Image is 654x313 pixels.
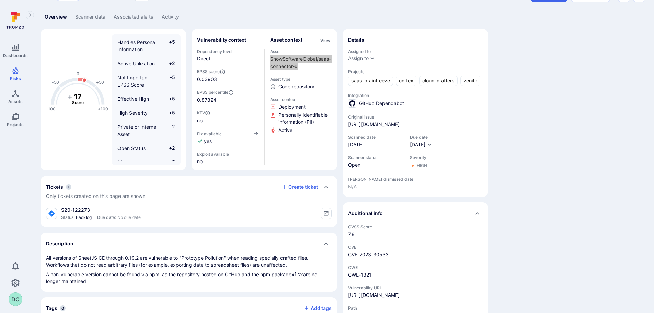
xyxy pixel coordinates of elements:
span: Private or Internal Asset [117,124,157,137]
h2: Description [46,240,73,247]
section: tickets card [41,176,337,227]
div: High [417,163,427,168]
span: Active Utilization [117,60,155,66]
a: [URL][DOMAIN_NAME] [348,292,400,299]
span: 0 [60,305,66,311]
a: zenith [460,76,480,86]
text: +100 [98,106,108,111]
span: saas-brainfreeze [351,77,390,84]
div: Due date field [410,135,432,148]
span: [PERSON_NAME] dismissed date [348,177,483,182]
div: S20-122273 [61,206,141,213]
span: Direct Dependency [117,159,146,172]
span: Exploit available [197,152,229,157]
a: Activity [158,11,183,23]
a: Overview [41,11,71,23]
text: -100 [46,106,56,111]
span: Not Important EPSS Score [117,75,149,88]
p: A non-vulnerable version cannot be found via npm, as the repository hosted on GitHub and the npm ... [46,271,332,285]
span: EPSS percentile [197,90,259,95]
div: Vulnerability tabs [41,11,644,23]
span: cloud-crafters [422,77,455,84]
span: Code repository [278,83,314,90]
span: cortex [399,77,413,84]
p: All versions of SheetJS CE through 0.19.2 are vulnerable to "Prototype Pollution" when reading sp... [46,255,332,268]
text: +50 [96,80,104,85]
button: [DATE] [410,141,432,148]
span: Original issue [348,114,483,120]
span: Only tickets created on this page are shown. [46,193,147,199]
button: Expand dropdown [369,56,375,61]
span: zenith [463,77,477,84]
span: +5 [162,95,175,102]
div: Collapse [343,202,488,224]
span: no [197,117,259,124]
a: CWE-1321 [348,272,371,278]
span: +2 [162,145,175,152]
i: Expand navigation menu [27,12,32,18]
h2: Tags [46,305,57,312]
div: Dan Cundy [9,292,22,306]
h2: Vulnerability context [197,36,246,43]
span: Vulnerability URL [348,285,483,290]
span: Status: [61,215,74,220]
a: cortex [396,76,416,86]
span: EPSS score [197,69,259,75]
span: Projects [7,122,24,127]
span: 0.03903 [197,76,217,83]
text: 0 [77,71,79,76]
button: Create ticket [282,184,318,190]
span: +5 [162,109,175,116]
button: DC [9,292,22,306]
span: [DATE] [410,142,425,147]
span: Scanner status [348,155,403,160]
span: CWE [348,265,483,270]
span: Asset type [270,77,332,82]
span: -2 [162,123,175,138]
span: KEV [197,110,259,116]
a: cloud-crafters [419,76,458,86]
a: [URL][DOMAIN_NAME] [348,121,400,128]
span: 1 [66,184,71,190]
h2: Additional info [348,210,383,217]
span: +2 [162,60,175,67]
span: Risks [10,76,21,81]
text: Score [72,100,84,105]
tspan: 17 [74,92,82,101]
a: saas-brainfreeze [348,76,393,86]
span: Path [348,305,483,311]
section: details card [343,29,488,197]
span: +5 [162,159,175,173]
span: +5 [162,38,175,53]
span: Dashboards [3,53,28,58]
button: Assign to [348,56,369,61]
span: [DATE] [348,141,403,148]
span: Open [348,161,403,168]
span: Integration [348,93,483,98]
span: yes [204,138,212,145]
span: Assets [8,99,23,104]
span: No due date [117,215,141,220]
span: Handles Personal Information [117,39,156,52]
span: Dependency level [197,49,259,54]
span: CVE [348,245,483,250]
span: 0.87824 [197,97,259,103]
span: High Severity [117,110,148,116]
g: The vulnerability score is based on the parameters defined in the settings [64,92,92,105]
a: CVE-2023-30533 [348,251,389,257]
button: View [319,38,332,43]
span: Asset context [270,97,332,102]
span: Direct [197,55,259,62]
a: Scanner data [71,11,110,23]
span: Projects [348,69,483,74]
h2: Details [348,36,364,43]
span: Scanned date [348,135,403,140]
h2: Asset context [270,36,302,43]
span: Fix available [197,131,222,136]
span: CVSS Score [348,224,483,230]
span: Backlog [76,215,92,220]
span: 7.8 [348,231,483,238]
span: GitHub Dependabot [359,100,404,107]
a: Associated alerts [110,11,158,23]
